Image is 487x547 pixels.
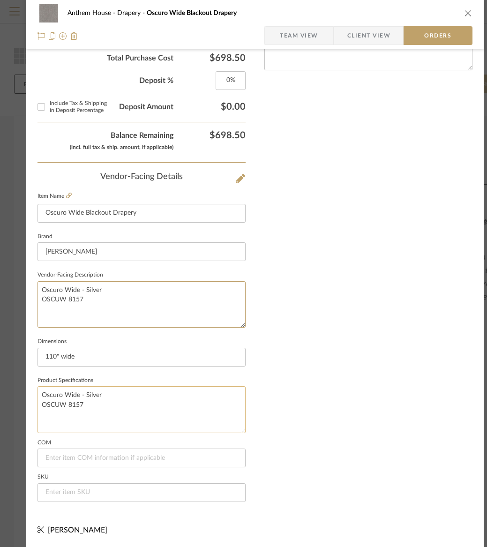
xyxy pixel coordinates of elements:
span: [PERSON_NAME] [48,526,107,534]
img: a92e13bc-0c87-4fc3-a590-9f8c1d745636_48x40.jpg [37,4,60,22]
button: close [464,9,472,17]
input: Enter item COM information if applicable [37,449,246,467]
label: Dimensions [37,339,67,344]
input: Enter the dimensions of this item [37,348,246,367]
span: Client View [347,26,390,45]
span: $0.00 [173,101,246,112]
span: Total Purchase Cost [37,52,173,64]
input: Enter Item Name [37,204,246,223]
span: Deposit % [37,75,173,86]
span: $698.50 [173,130,246,152]
img: Remove from project [70,32,78,40]
span: Include Tax & Shipping in Deposit Percentage [50,100,107,113]
span: Orders [414,26,462,45]
label: SKU [37,475,246,480]
div: Vendor-Facing Details [37,172,246,182]
label: Brand [37,234,52,239]
span: Oscuro Wide Blackout Drapery [147,10,237,16]
input: Enter item SKU [37,483,246,502]
span: Balance Remaining [37,130,173,153]
span: Team View [280,26,318,45]
label: COM [37,441,246,445]
input: Enter Brand [37,242,246,261]
span: Deposit Amount [37,99,173,114]
span: (incl. full tax & ship. amount, if applicable) [70,144,173,150]
label: Item Name [37,192,72,200]
label: Product Specifications [37,378,93,383]
span: $698.50 [173,52,246,64]
span: Drapery [117,10,147,16]
label: Vendor-Facing Description [37,273,103,277]
span: Anthem House [67,10,117,16]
